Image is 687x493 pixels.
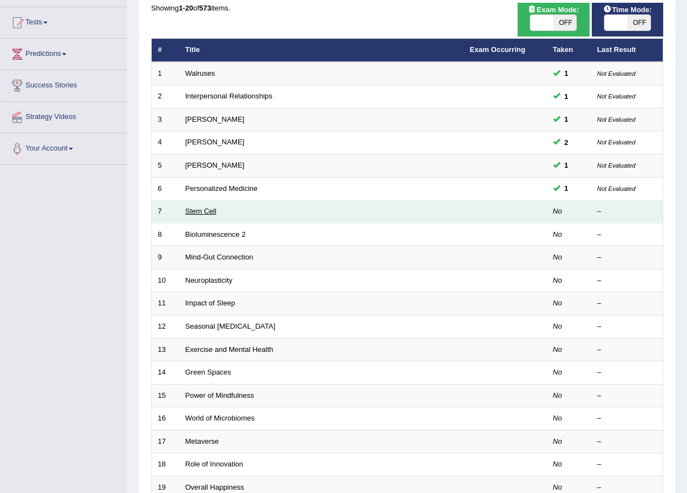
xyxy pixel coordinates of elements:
[553,460,562,468] em: No
[560,113,573,125] span: You can still take this question
[597,70,636,77] small: Not Evaluated
[554,15,577,30] span: OFF
[553,483,562,491] em: No
[524,4,583,15] span: Exam Mode:
[597,391,657,401] div: –
[597,252,657,263] div: –
[185,230,246,238] a: Bioluminescence 2
[597,93,636,100] small: Not Evaluated
[152,384,179,407] td: 15
[560,183,573,194] span: You can still take this question
[553,207,562,215] em: No
[185,92,273,100] a: Interpersonal Relationships
[185,322,276,330] a: Seasonal [MEDICAL_DATA]
[1,102,127,129] a: Strategy Videos
[553,368,562,376] em: No
[185,276,233,284] a: Neuroplasticity
[470,45,525,54] a: Exam Occurring
[185,299,235,307] a: Impact of Sleep
[560,68,573,79] span: You can still take this question
[185,69,215,77] a: Walruses
[518,3,590,37] div: Show exams occurring in exams
[597,459,657,470] div: –
[597,321,657,332] div: –
[152,269,179,292] td: 10
[597,162,636,169] small: Not Evaluated
[597,482,657,493] div: –
[185,253,254,261] a: Mind-Gut Connection
[627,15,650,30] span: OFF
[152,39,179,62] th: #
[199,4,211,12] b: 573
[152,85,179,108] td: 2
[598,4,656,15] span: Time Mode:
[591,39,663,62] th: Last Result
[1,7,127,35] a: Tests
[152,292,179,315] td: 11
[553,414,562,422] em: No
[185,161,245,169] a: [PERSON_NAME]
[152,246,179,269] td: 9
[152,62,179,85] td: 1
[553,322,562,330] em: No
[152,223,179,246] td: 8
[1,133,127,161] a: Your Account
[152,177,179,200] td: 6
[597,367,657,378] div: –
[179,39,464,62] th: Title
[185,345,273,354] a: Exercise and Mental Health
[152,407,179,430] td: 16
[152,315,179,338] td: 12
[185,368,231,376] a: Green Spaces
[553,391,562,399] em: No
[553,230,562,238] em: No
[553,437,562,445] em: No
[597,185,636,192] small: Not Evaluated
[185,437,219,445] a: Metaverse
[1,39,127,66] a: Predictions
[152,154,179,178] td: 5
[597,298,657,309] div: –
[597,437,657,447] div: –
[152,430,179,453] td: 17
[553,345,562,354] em: No
[185,391,254,399] a: Power of Mindfulness
[151,3,663,13] div: Showing of items.
[179,4,193,12] b: 1-20
[553,299,562,307] em: No
[185,460,244,468] a: Role of Innovation
[185,184,258,193] a: Personalized Medicine
[597,413,657,424] div: –
[1,70,127,98] a: Success Stories
[185,207,216,215] a: Stem Cell
[152,108,179,131] td: 3
[152,453,179,476] td: 18
[553,276,562,284] em: No
[560,159,573,171] span: You can still take this question
[597,345,657,355] div: –
[560,91,573,102] span: You can still take this question
[185,414,255,422] a: World of Microbiomes
[597,230,657,240] div: –
[597,116,636,123] small: Not Evaluated
[185,115,245,123] a: [PERSON_NAME]
[185,483,244,491] a: Overall Happiness
[597,139,636,146] small: Not Evaluated
[185,138,245,146] a: [PERSON_NAME]
[553,253,562,261] em: No
[597,276,657,286] div: –
[547,39,591,62] th: Taken
[152,200,179,224] td: 7
[152,361,179,385] td: 14
[560,137,573,148] span: You can still take this question
[152,131,179,154] td: 4
[597,206,657,217] div: –
[152,338,179,361] td: 13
